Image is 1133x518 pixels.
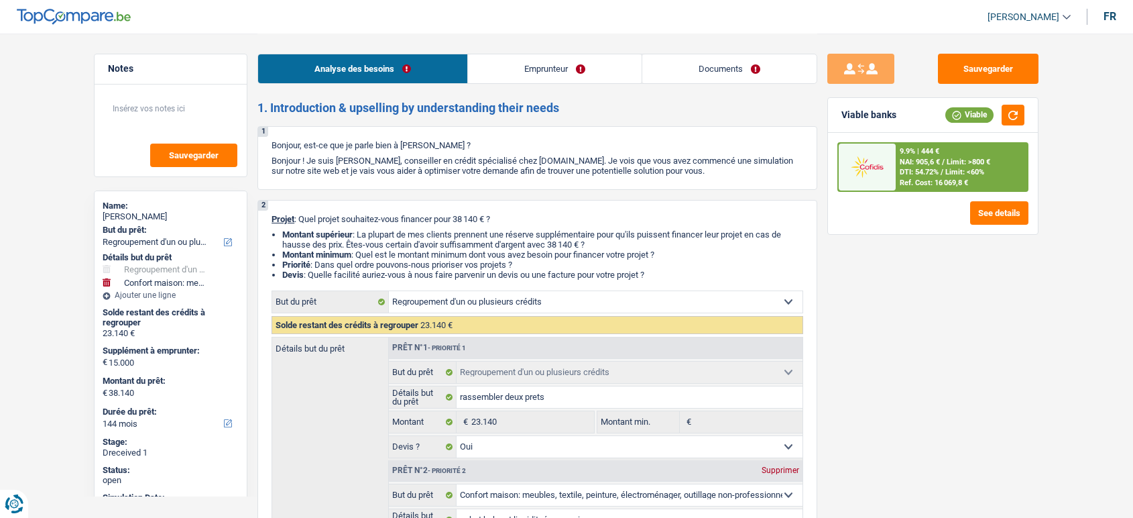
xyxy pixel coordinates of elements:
[900,178,968,187] div: Ref. Cost: 16 069,8 €
[103,407,236,417] label: Durée du prêt:
[389,484,457,506] label: But du prêt
[389,411,457,433] label: Montant
[389,466,469,475] div: Prêt n°2
[389,344,469,352] div: Prêt n°1
[272,291,389,313] label: But du prêt
[988,11,1059,23] span: [PERSON_NAME]
[282,270,304,280] span: Devis
[272,338,388,353] label: Détails but du prêt
[103,475,239,486] div: open
[103,225,236,236] label: But du prêt:
[1104,10,1116,23] div: fr
[900,168,939,176] span: DTI: 54.72%
[103,437,239,448] div: Stage:
[942,158,945,166] span: /
[282,260,310,270] strong: Priorité
[258,127,268,137] div: 1
[977,6,1071,28] a: [PERSON_NAME]
[947,158,990,166] span: Limit: >800 €
[169,151,219,160] span: Sauvegarder
[841,109,896,121] div: Viable banks
[276,320,418,330] span: Solde restant des crédits à regrouper
[103,346,236,356] label: Supplément à emprunter:
[597,411,679,433] label: Montant min.
[282,250,803,260] li: : Quel est le montant minimum dont vous avez besoin pour financer votre projet ?
[103,328,239,339] div: 23.140 €
[282,229,353,240] strong: Montant supérieur
[103,376,236,386] label: Montant du prêt:
[257,101,817,115] h2: 1. Introduction & upselling by understanding their needs
[945,107,994,122] div: Viable
[282,229,803,250] li: : La plupart de mes clients prennent une réserve supplémentaire pour qu'ils puissent financer leu...
[108,63,233,74] h5: Notes
[842,154,892,179] img: Cofidis
[150,144,237,167] button: Sauvegarder
[680,411,695,433] span: €
[758,466,802,474] div: Supprimer
[17,9,131,25] img: TopCompare Logo
[103,357,107,368] span: €
[103,307,239,328] div: Solde restant des crédits à regrouper
[272,214,294,224] span: Projet
[103,465,239,476] div: Status:
[282,250,351,260] strong: Montant minimum
[103,211,239,222] div: [PERSON_NAME]
[970,201,1028,225] button: See details
[428,467,466,474] span: - Priorité 2
[900,147,939,156] div: 9.9% | 444 €
[103,291,239,300] div: Ajouter une ligne
[428,344,466,352] span: - Priorité 1
[468,54,642,83] a: Emprunteur
[938,54,1038,84] button: Sauvegarder
[282,270,803,280] li: : Quelle facilité auriez-vous à nous faire parvenir un devis ou une facture pour votre projet ?
[103,448,239,458] div: Dreceived 1
[103,201,239,211] div: Name:
[103,493,239,503] div: Simulation Date:
[457,411,471,433] span: €
[389,386,457,408] label: Détails but du prêt
[282,260,803,270] li: : Dans quel ordre pouvons-nous prioriser vos projets ?
[389,362,457,383] label: But du prêt
[258,201,268,211] div: 2
[103,388,107,399] span: €
[642,54,817,83] a: Documents
[272,156,803,176] p: Bonjour ! Je suis [PERSON_NAME], conseiller en crédit spécialisé chez [DOMAIN_NAME]. Je vois que ...
[272,140,803,150] p: Bonjour, est-ce que je parle bien à [PERSON_NAME] ?
[420,320,453,330] span: 23.140 €
[389,436,457,458] label: Devis ?
[258,54,467,83] a: Analyse des besoins
[103,252,239,263] div: Détails but du prêt
[272,214,803,224] p: : Quel projet souhaitez-vous financer pour 38 140 € ?
[941,168,943,176] span: /
[900,158,940,166] span: NAI: 905,6 €
[945,168,984,176] span: Limit: <60%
